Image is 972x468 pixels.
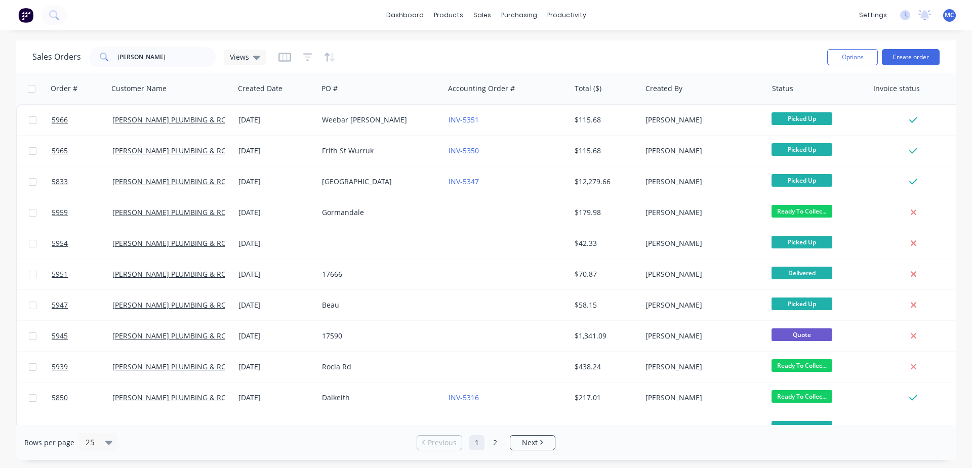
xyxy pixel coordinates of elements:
div: Dalkeith [322,393,434,403]
div: [PERSON_NAME] [645,423,758,434]
span: Picked Up [772,112,832,125]
span: 5966 [52,115,68,125]
a: INV-5351 [449,115,479,124]
button: Create order [882,49,940,65]
div: productivity [542,8,591,23]
a: INV-5316 [449,393,479,402]
span: Picked Up [772,143,832,156]
div: $115.68 [575,146,634,156]
div: [PERSON_NAME] [645,331,758,341]
a: 5959 [52,197,112,228]
div: [DATE] [238,423,314,434]
a: Page 1 is your current page [469,435,484,450]
a: 5850 [52,382,112,413]
input: Search... [117,47,216,67]
div: $42.33 [575,238,634,248]
div: [PERSON_NAME] [645,393,758,403]
div: 17478 [322,423,434,434]
div: [PERSON_NAME] [645,177,758,187]
span: Previous [428,438,457,448]
div: purchasing [496,8,542,23]
div: [DATE] [238,238,314,248]
a: Previous page [417,438,462,448]
div: $438.24 [575,362,634,372]
span: 5945 [52,331,68,341]
a: [PERSON_NAME] PLUMBING & ROOFING PRO PTY LTD [112,331,294,341]
div: $58.15 [575,300,634,310]
a: [PERSON_NAME] PLUMBING & ROOFING PRO PTY LTD [112,300,294,310]
a: 5945 [52,321,112,351]
div: 17590 [322,331,434,341]
span: MC [945,11,954,20]
div: [PERSON_NAME] [645,146,758,156]
a: INV-5347 [449,177,479,186]
span: Next [522,438,538,448]
span: 5959 [52,207,68,218]
div: Frith St Wurruk [322,146,434,156]
span: Views [230,52,249,62]
div: [PERSON_NAME] [645,300,758,310]
a: dashboard [381,8,429,23]
a: [PERSON_NAME] PLUMBING & ROOFING PRO PTY LTD [112,146,294,155]
div: [PERSON_NAME] [645,238,758,248]
div: [PERSON_NAME] [645,362,758,372]
div: [DATE] [238,331,314,341]
div: $12,279.66 [575,177,634,187]
img: Factory [18,8,33,23]
a: 5939 [52,352,112,382]
a: 5947 [52,290,112,320]
a: 5833 [52,166,112,197]
a: [PERSON_NAME] PLUMBING & ROOFING PRO PTY LTD [112,269,294,279]
h1: Sales Orders [32,52,81,62]
div: [PERSON_NAME] [645,269,758,279]
div: Customer Name [111,83,167,94]
div: products [429,8,468,23]
span: Rows per page [24,438,74,448]
a: [PERSON_NAME] PLUMBING & ROOFING PRO PTY LTD [112,393,294,402]
div: [DATE] [238,146,314,156]
a: [PERSON_NAME] PLUMBING & ROOFING PRO PTY LTD [112,177,294,186]
span: 5850 [52,393,68,403]
button: Options [827,49,878,65]
a: [PERSON_NAME] PLUMBING & ROOFING PRO PTY LTD [112,423,294,433]
div: Invoice status [873,83,920,94]
span: 5965 [52,146,68,156]
span: Ready To Collec... [772,390,832,403]
span: Picked Up [772,297,832,310]
span: Ready To Collec... [772,359,832,372]
a: Page 2 [488,435,503,450]
div: $217.01 [575,393,634,403]
span: 5833 [52,177,68,187]
div: [DATE] [238,177,314,187]
a: 5966 [52,105,112,135]
div: [DATE] [238,115,314,125]
a: 5929 [52,413,112,444]
span: 5951 [52,269,68,279]
div: Beau [322,300,434,310]
div: [DATE] [238,393,314,403]
div: Weebar [PERSON_NAME] [322,115,434,125]
div: 17666 [322,269,434,279]
div: [PERSON_NAME] [645,207,758,218]
a: [PERSON_NAME] PLUMBING & ROOFING PRO PTY LTD [112,207,294,217]
div: Status [772,83,793,94]
div: Created Date [238,83,282,94]
div: [PERSON_NAME] [645,115,758,125]
div: [DATE] [238,207,314,218]
span: Ready To Collec... [772,205,832,218]
div: $115.68 [575,115,634,125]
ul: Pagination [413,435,559,450]
div: [DATE] [238,300,314,310]
a: INV-5328 [449,423,479,433]
div: Accounting Order # [448,83,515,94]
span: Picked Up [772,421,832,434]
div: $70.87 [575,269,634,279]
a: 5954 [52,228,112,259]
div: [DATE] [238,269,314,279]
a: [PERSON_NAME] PLUMBING & ROOFING PRO PTY LTD [112,238,294,248]
span: Picked Up [772,174,832,187]
a: 5965 [52,136,112,166]
a: [PERSON_NAME] PLUMBING & ROOFING PRO PTY LTD [112,115,294,124]
span: Picked Up [772,236,832,248]
a: INV-5350 [449,146,479,155]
